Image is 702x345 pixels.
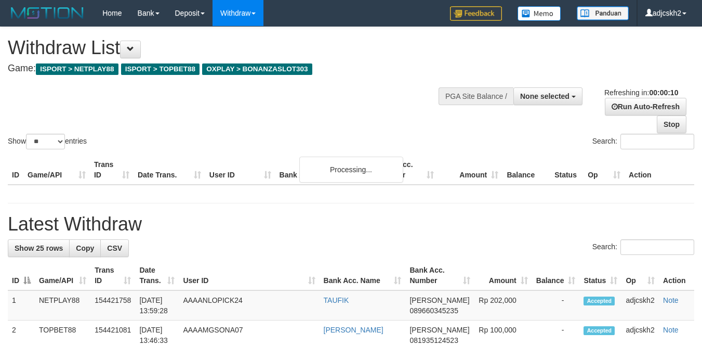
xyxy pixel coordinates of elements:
a: Note [663,296,679,304]
span: None selected [520,92,569,100]
a: Show 25 rows [8,239,70,257]
th: Game/API [23,155,90,185]
th: User ID [205,155,275,185]
h1: Latest Withdraw [8,214,694,235]
span: ISPORT > TOPBET88 [121,63,200,75]
th: Balance [502,155,550,185]
img: Button%20Memo.svg [518,6,561,21]
th: Amount: activate to sort column ascending [474,261,532,290]
a: Run Auto-Refresh [605,98,686,116]
img: MOTION_logo.png [8,5,87,21]
label: Search: [592,134,694,149]
td: NETPLAY88 [35,290,90,321]
th: Status: activate to sort column ascending [579,261,621,290]
th: Action [659,261,694,290]
a: Stop [657,116,686,133]
span: Accepted [584,326,615,335]
th: Game/API: activate to sort column ascending [35,261,90,290]
label: Search: [592,239,694,255]
th: Date Trans.: activate to sort column ascending [135,261,179,290]
th: Date Trans. [134,155,205,185]
th: Trans ID [90,155,134,185]
a: Note [663,326,679,334]
td: [DATE] 13:59:28 [135,290,179,321]
h1: Withdraw List [8,37,458,58]
img: panduan.png [577,6,629,20]
a: TAUFIK [324,296,349,304]
th: Bank Acc. Name [275,155,374,185]
td: adjcskh2 [621,290,659,321]
th: ID [8,155,23,185]
td: Rp 202,000 [474,290,532,321]
th: Op: activate to sort column ascending [621,261,659,290]
span: OXPLAY > BONANZASLOT303 [202,63,312,75]
th: Op [584,155,625,185]
span: Refreshing in: [604,88,678,97]
div: Processing... [299,157,403,183]
a: [PERSON_NAME] [324,326,383,334]
th: ID: activate to sort column descending [8,261,35,290]
th: Action [625,155,694,185]
th: Trans ID: activate to sort column ascending [90,261,135,290]
span: Copy 081935124523 to clipboard [409,336,458,344]
a: CSV [100,239,129,257]
span: [PERSON_NAME] [409,326,469,334]
span: Accepted [584,297,615,305]
label: Show entries [8,134,87,149]
th: Balance: activate to sort column ascending [532,261,580,290]
th: Amount [438,155,502,185]
img: Feedback.jpg [450,6,502,21]
input: Search: [620,239,694,255]
strong: 00:00:10 [649,88,678,97]
td: - [532,290,580,321]
h4: Game: [8,63,458,74]
th: Status [550,155,584,185]
select: Showentries [26,134,65,149]
th: User ID: activate to sort column ascending [179,261,319,290]
span: ISPORT > NETPLAY88 [36,63,118,75]
span: Copy [76,244,94,252]
th: Bank Acc. Number: activate to sort column ascending [405,261,474,290]
span: Show 25 rows [15,244,63,252]
button: None selected [513,87,582,105]
div: PGA Site Balance / [439,87,513,105]
span: CSV [107,244,122,252]
input: Search: [620,134,694,149]
td: AAAANLOPICK24 [179,290,319,321]
a: Copy [69,239,101,257]
td: 1 [8,290,35,321]
td: 154421758 [90,290,135,321]
span: Copy 089660345235 to clipboard [409,306,458,315]
span: [PERSON_NAME] [409,296,469,304]
th: Bank Acc. Number [374,155,438,185]
th: Bank Acc. Name: activate to sort column ascending [320,261,406,290]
